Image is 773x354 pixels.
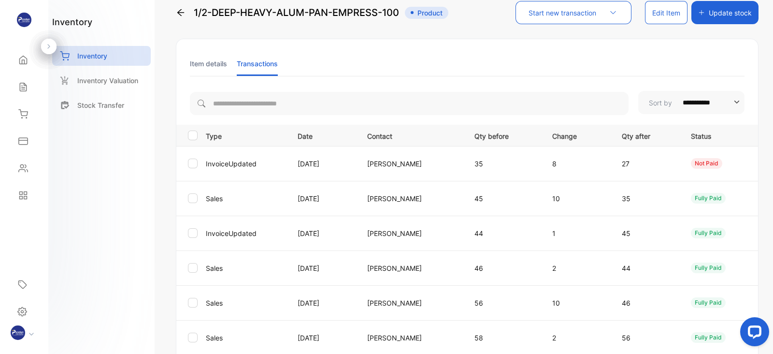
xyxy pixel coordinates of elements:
[691,158,722,169] div: not paid
[691,332,726,343] div: fully paid
[691,129,750,141] p: Status
[691,228,726,238] div: fully paid
[622,129,672,141] p: Qty after
[405,7,448,19] span: Product
[552,129,602,141] p: Change
[474,298,532,308] p: 56
[77,75,138,86] p: Inventory Valuation
[298,333,347,343] p: [DATE]
[52,15,92,29] h1: inventory
[298,193,347,204] p: [DATE]
[52,71,151,90] a: Inventory Valuation
[298,129,347,141] p: Date
[622,263,672,273] p: 44
[552,228,602,238] p: 1
[691,1,759,24] button: Update stock
[77,51,107,61] p: Inventory
[298,263,347,273] p: [DATE]
[515,1,631,24] button: Start new transaction
[237,51,278,76] li: Transactions
[298,298,347,308] p: [DATE]
[622,333,672,343] p: 56
[474,159,532,169] p: 35
[202,251,286,285] td: Sales
[367,228,455,238] p: [PERSON_NAME]
[622,298,672,308] p: 46
[190,51,227,76] li: Item details
[206,129,286,141] p: Type
[638,91,744,114] button: Sort by
[552,159,602,169] p: 8
[645,1,687,24] button: Edit Item
[367,263,455,273] p: [PERSON_NAME]
[298,159,347,169] p: [DATE]
[552,193,602,204] p: 10
[367,333,455,343] p: [PERSON_NAME]
[552,333,602,343] p: 2
[691,297,726,308] div: fully paid
[649,98,672,108] p: Sort by
[552,263,602,273] p: 2
[17,13,31,27] img: logo
[77,100,124,110] p: Stock Transfer
[732,313,773,354] iframe: LiveChat chat widget
[367,193,455,204] p: [PERSON_NAME]
[691,263,726,273] div: fully paid
[622,228,672,238] p: 45
[474,263,532,273] p: 46
[367,159,455,169] p: [PERSON_NAME]
[622,159,672,169] p: 27
[202,285,286,320] td: Sales
[202,181,286,216] td: Sales
[11,325,25,340] img: profile
[474,193,532,204] p: 45
[176,1,448,24] div: 1/2-DEEP-HEAVY-ALUM-PAN-EMPRESS-100
[52,46,151,66] a: Inventory
[474,129,532,141] p: Qty before
[691,193,726,204] div: fully paid
[367,298,455,308] p: [PERSON_NAME]
[298,228,347,238] p: [DATE]
[622,193,672,204] p: 35
[474,228,532,238] p: 44
[474,333,532,343] p: 58
[367,129,455,141] p: Contact
[52,95,151,115] a: Stock Transfer
[202,146,286,181] td: InvoiceUpdated
[552,298,602,308] p: 10
[202,216,286,251] td: InvoiceUpdated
